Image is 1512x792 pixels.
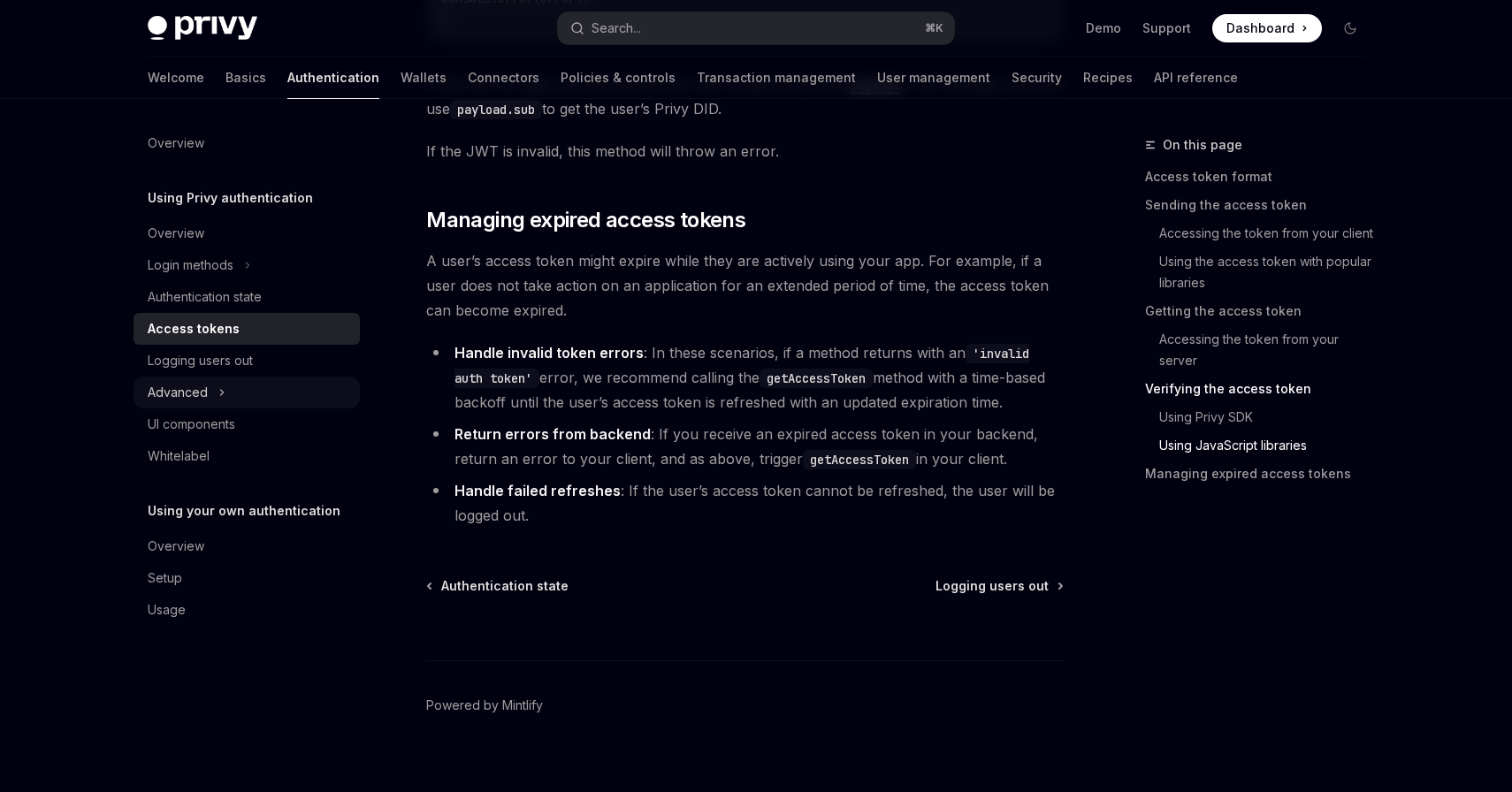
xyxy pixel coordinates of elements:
[592,18,641,39] div: Search...
[134,562,360,594] a: Setup
[148,223,204,244] div: Overview
[134,127,360,159] a: Overview
[134,313,360,345] a: Access tokens
[558,12,954,44] button: Search...⌘K
[877,57,990,99] a: User management
[1086,19,1121,37] a: Demo
[134,345,360,377] a: Logging users out
[1154,57,1238,99] a: API reference
[1336,14,1364,42] button: Toggle dark mode
[426,697,543,714] a: Powered by Mintlify
[134,594,360,626] a: Usage
[148,500,340,522] h5: Using your own authentication
[426,340,1064,415] li: : In these scenarios, if a method returns with an error, we recommend calling the method with a t...
[925,21,943,35] span: ⌘ K
[148,567,182,589] div: Setup
[1145,297,1378,325] a: Getting the access token
[1145,191,1378,219] a: Sending the access token
[468,57,539,99] a: Connectors
[1163,134,1242,156] span: On this page
[148,133,204,154] div: Overview
[134,408,360,440] a: UI components
[1145,375,1378,403] a: Verifying the access token
[401,57,447,99] a: Wallets
[148,382,208,403] div: Advanced
[148,187,313,209] h5: Using Privy authentication
[134,377,360,408] button: Advanced
[454,482,621,499] strong: Handle failed refreshes
[428,577,569,595] a: Authentication state
[1226,19,1294,37] span: Dashboard
[134,217,360,249] a: Overview
[426,139,1064,164] span: If the JWT is invalid, this method will throw an error.
[148,445,210,467] div: Whitelabel
[1145,403,1378,431] a: Using Privy SDK
[760,369,873,388] code: getAccessToken
[561,57,676,99] a: Policies & controls
[426,478,1064,528] li: : If the user’s access token cannot be refreshed, the user will be logged out.
[426,422,1064,471] li: : If you receive an expired access token in your backend, return an error to your client, and as ...
[454,425,651,443] strong: Return errors from backend
[935,577,1062,595] a: Logging users out
[1083,57,1133,99] a: Recipes
[134,249,360,281] button: Login methods
[287,57,379,99] a: Authentication
[148,286,262,308] div: Authentication state
[454,344,644,362] strong: Handle invalid token errors
[1145,247,1378,297] a: Using the access token with popular libraries
[148,16,257,41] img: dark logo
[1212,14,1322,42] a: Dashboard
[148,414,235,435] div: UI components
[1012,57,1062,99] a: Security
[803,450,916,469] code: getAccessToken
[148,318,240,339] div: Access tokens
[1145,431,1378,460] a: Using JavaScript libraries
[426,248,1064,323] span: A user’s access token might expire while they are actively using your app. For example, if a user...
[935,577,1049,595] span: Logging users out
[148,599,186,621] div: Usage
[1145,460,1378,488] a: Managing expired access tokens
[697,57,856,99] a: Transaction management
[134,530,360,562] a: Overview
[441,577,569,595] span: Authentication state
[134,281,360,313] a: Authentication state
[134,440,360,472] a: Whitelabel
[148,536,204,557] div: Overview
[1145,325,1378,375] a: Accessing the token from your server
[426,206,745,234] span: Managing expired access tokens
[148,57,204,99] a: Welcome
[454,344,1029,388] code: 'invalid auth token'
[225,57,266,99] a: Basics
[450,100,542,119] code: payload.sub
[1145,163,1378,191] a: Access token format
[148,255,233,276] div: Login methods
[1145,219,1378,247] a: Accessing the token from your client
[1142,19,1191,37] a: Support
[148,350,253,371] div: Logging users out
